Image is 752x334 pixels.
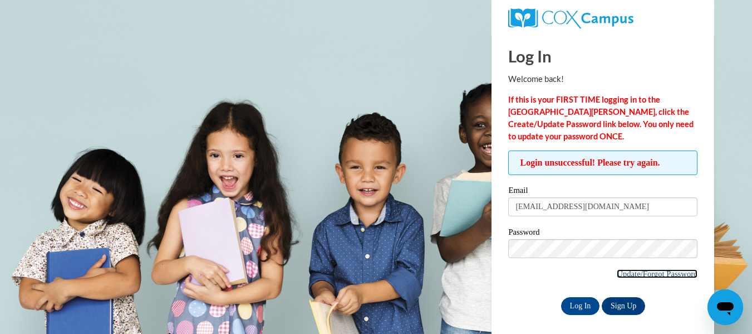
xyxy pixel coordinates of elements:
a: COX Campus [508,8,697,28]
h1: Log In [508,45,697,67]
input: Log In [561,297,600,315]
iframe: Button to launch messaging window [707,289,743,325]
a: Update/Forgot Password [617,269,697,278]
span: Login unsuccessful! Please try again. [508,151,697,175]
label: Password [508,228,697,239]
label: Email [508,186,697,197]
a: Sign Up [602,297,645,315]
strong: If this is your FIRST TIME logging in to the [GEOGRAPHIC_DATA][PERSON_NAME], click the Create/Upd... [508,95,694,141]
img: COX Campus [508,8,633,28]
p: Welcome back! [508,73,697,85]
